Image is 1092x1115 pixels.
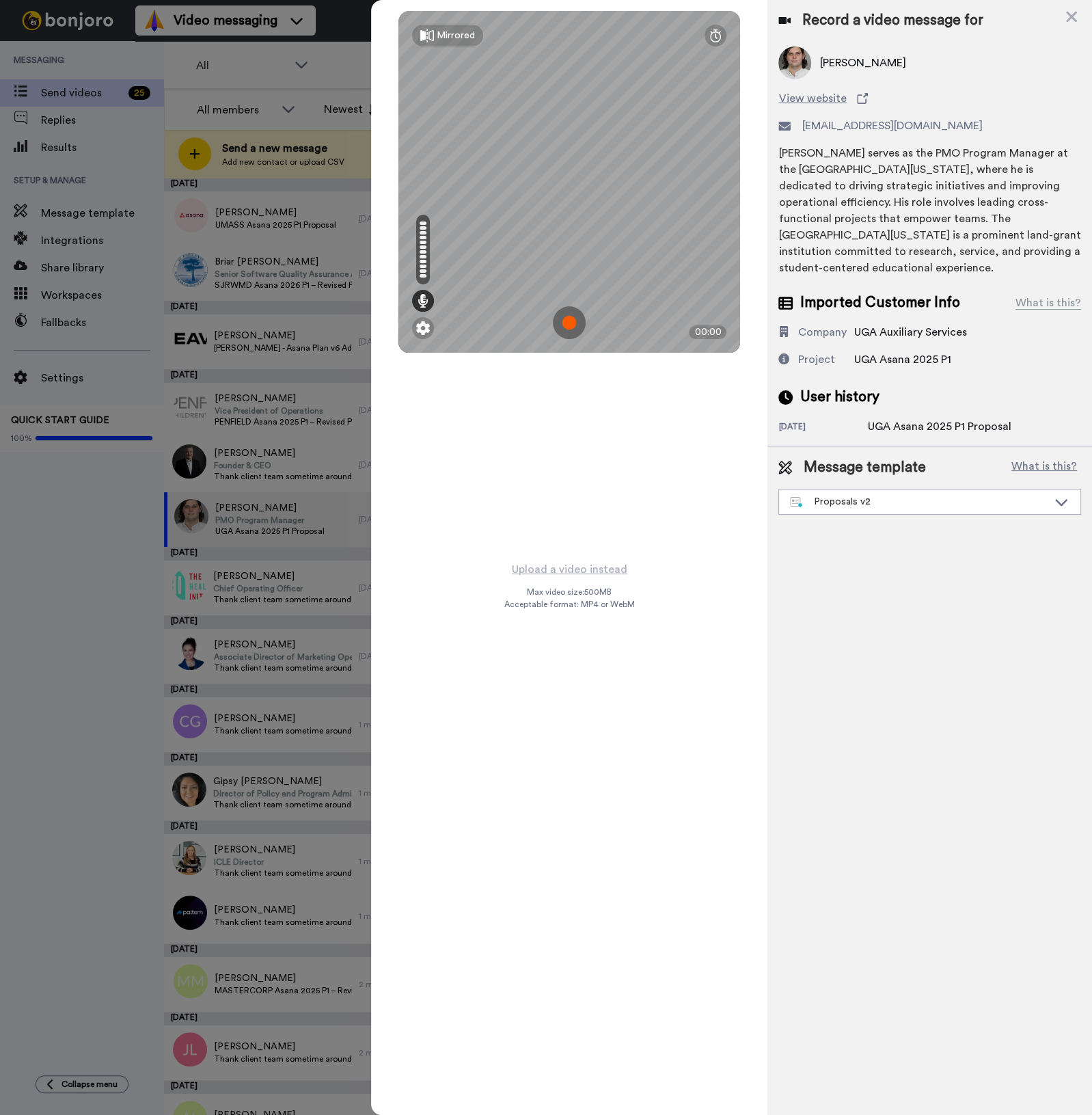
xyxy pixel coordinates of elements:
img: nextgen-template.svg [790,497,803,508]
span: [EMAIL_ADDRESS][DOMAIN_NAME] [802,118,982,134]
div: [DATE] [778,421,867,435]
button: What is this? [1007,457,1081,478]
span: Max video size: 500 MB [527,587,612,597]
div: Project [797,351,834,368]
span: UGA Asana 2025 P1 [854,354,951,365]
span: UGA Auxiliary Services [854,327,967,338]
span: Message template [803,457,925,478]
button: Upload a video instead [508,561,631,578]
div: What is this? [1015,295,1081,311]
div: Proposals v2 [790,495,1048,509]
img: ic_gear.svg [416,321,430,335]
span: View website [778,90,846,107]
div: Company [797,324,846,340]
div: 00:00 [689,325,726,339]
div: UGA Asana 2025 P1 Proposal [867,418,1011,435]
a: View website [778,90,1081,107]
span: User history [800,387,879,407]
div: [PERSON_NAME] serves as the PMO Program Manager at the [GEOGRAPHIC_DATA][US_STATE], where he is d... [778,145,1081,276]
span: Acceptable format: MP4 or WebM [504,599,635,610]
span: Imported Customer Info [800,293,959,313]
img: ic_record_start.svg [553,306,586,339]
